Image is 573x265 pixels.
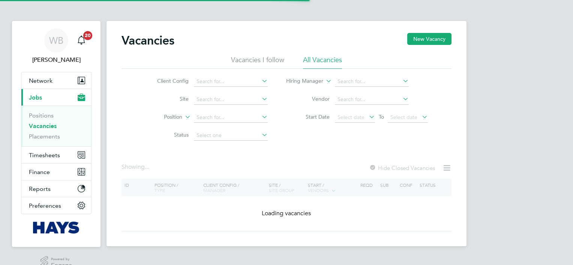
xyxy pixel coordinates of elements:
span: Reports [29,185,51,192]
a: WB[PERSON_NAME] [21,28,91,64]
input: Search for... [335,94,409,105]
div: Jobs [21,106,91,146]
input: Search for... [335,76,409,87]
a: Vacancies [29,122,57,130]
input: Search for... [194,94,268,105]
label: Client Config [145,77,189,84]
h2: Vacancies [121,33,174,48]
span: Timesheets [29,152,60,159]
nav: Main navigation [12,21,100,247]
li: All Vacancies [303,55,342,69]
span: Select date [390,114,417,121]
img: hays-logo-retina.png [33,222,80,234]
label: Site [145,95,189,102]
label: Hiring Manager [280,77,323,85]
label: Status [145,131,189,138]
span: William Brown [21,55,91,64]
label: Position [139,113,182,121]
a: Go to home page [21,222,91,234]
span: To [376,112,386,122]
button: Network [21,72,91,89]
a: 20 [74,28,89,52]
button: Reports [21,180,91,197]
button: New Vacancy [407,33,451,45]
span: Select date [337,114,364,121]
span: Preferences [29,202,61,209]
label: Vendor [286,95,330,102]
button: Timesheets [21,147,91,163]
span: Powered by [51,256,72,262]
span: ... [145,163,149,171]
label: Start Date [286,113,330,120]
input: Search for... [194,112,268,123]
span: Network [29,77,52,84]
span: 20 [83,31,92,40]
button: Preferences [21,197,91,214]
input: Search for... [194,76,268,87]
label: Hide Closed Vacancies [369,164,435,171]
div: Showing [121,163,151,171]
span: Finance [29,168,50,176]
span: Jobs [29,94,42,101]
li: Vacancies I follow [231,55,284,69]
a: Placements [29,133,60,140]
a: Positions [29,112,54,119]
button: Finance [21,164,91,180]
input: Select one [194,130,268,141]
span: WB [49,36,63,45]
button: Jobs [21,89,91,106]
